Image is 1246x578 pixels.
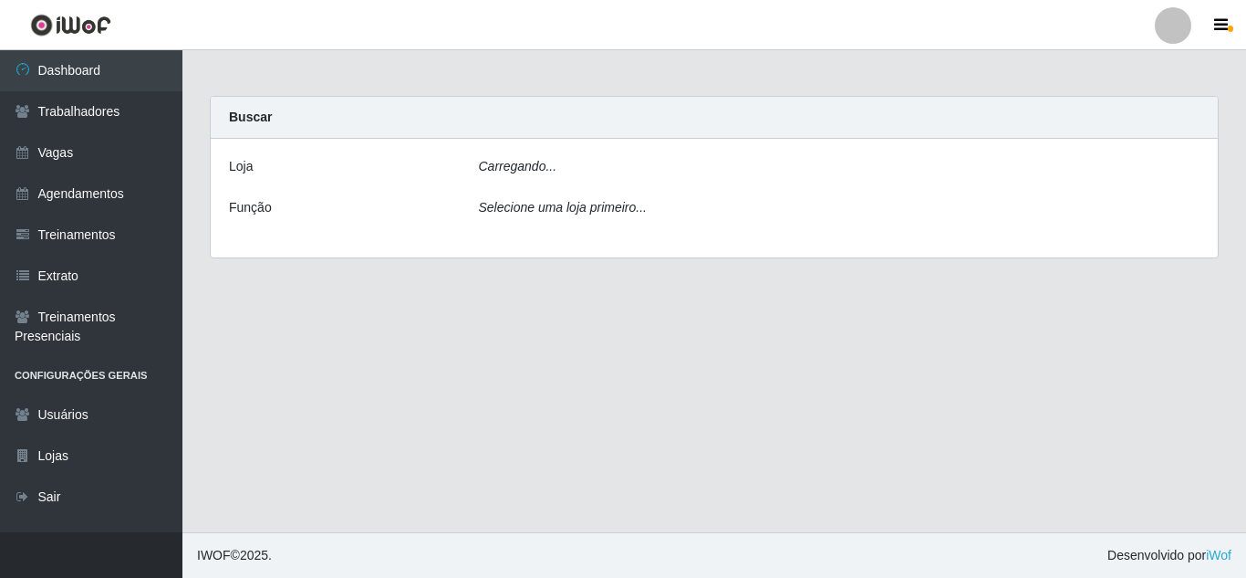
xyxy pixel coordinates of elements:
img: CoreUI Logo [30,14,111,37]
a: iWof [1206,548,1231,562]
label: Função [229,198,272,217]
i: Carregando... [479,159,557,173]
i: Selecione uma loja primeiro... [479,200,647,215]
label: Loja [229,157,253,176]
span: Desenvolvido por [1107,546,1231,565]
span: IWOF [197,548,231,562]
strong: Buscar [229,110,272,124]
span: © 2025 . [197,546,272,565]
